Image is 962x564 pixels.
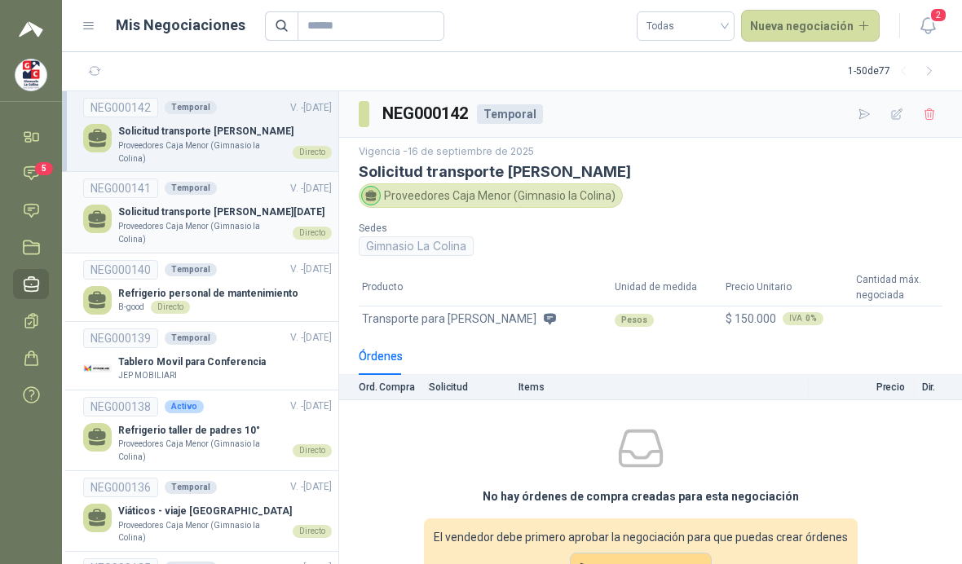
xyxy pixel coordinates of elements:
[915,375,962,400] th: Dir.
[293,146,332,159] div: Directo
[726,312,776,325] span: $ 150.000
[611,269,722,306] th: Unidad de medida
[83,397,158,416] div: NEG000138
[165,332,217,345] div: Temporal
[290,102,332,113] span: V. - [DATE]
[83,397,332,464] a: NEG000138ActivoV. -[DATE] Refrigerio taller de padres 10°Proveedores Caja Menor (Gimnasio la Coli...
[83,260,332,315] a: NEG000140TemporalV. -[DATE] Refrigerio personal de mantenimientoB-goodDirecto
[293,525,332,538] div: Directo
[118,220,286,245] p: Proveedores Caja Menor (Gimnasio la Colina)
[290,263,332,275] span: V. - [DATE]
[741,10,880,42] button: Nueva negociación
[783,312,823,325] div: IVA
[359,347,403,365] div: Órdenes
[615,314,654,327] div: Pesos
[83,478,158,497] div: NEG000136
[290,481,332,492] span: V. - [DATE]
[722,269,853,306] th: Precio Unitario
[290,332,332,343] span: V. - [DATE]
[165,400,204,413] div: Activo
[165,481,217,494] div: Temporal
[35,162,53,175] span: 5
[118,139,286,165] p: Proveedores Caja Menor (Gimnasio la Colina)
[929,7,947,23] span: 2
[83,98,158,117] div: NEG000142
[118,124,332,139] p: Solicitud transporte [PERSON_NAME]
[151,301,190,314] div: Directo
[805,315,817,323] b: 0 %
[165,182,217,195] div: Temporal
[83,355,112,383] img: Company Logo
[83,478,332,544] a: NEG000136TemporalV. -[DATE] Viáticos - viaje [GEOGRAPHIC_DATA]Proveedores Caja Menor (Gimnasio la...
[359,183,623,208] div: Proveedores Caja Menor (Gimnasio la Colina)
[83,328,158,348] div: NEG000139
[13,158,49,188] a: 5
[118,519,286,544] p: Proveedores Caja Menor (Gimnasio la Colina)
[519,375,809,400] th: Items
[15,59,46,90] img: Company Logo
[83,178,158,198] div: NEG000141
[646,14,725,38] span: Todas
[118,301,144,314] p: B-good
[477,104,543,124] div: Temporal
[165,101,217,114] div: Temporal
[118,423,332,438] p: Refrigerio taller de padres 10°
[165,263,217,276] div: Temporal
[83,98,332,165] a: NEG000142TemporalV. -[DATE] Solicitud transporte [PERSON_NAME]Proveedores Caja Menor (Gimnasio la...
[359,269,611,306] th: Producto
[848,59,942,85] div: 1 - 50 de 77
[118,355,266,370] p: Tablero Movil para Conferencia
[382,101,470,126] h3: NEG000142
[83,178,332,245] a: NEG000141TemporalV. -[DATE] Solicitud transporte [PERSON_NAME][DATE]Proveedores Caja Menor (Gimna...
[290,400,332,412] span: V. - [DATE]
[359,163,942,180] h3: Solicitud transporte [PERSON_NAME]
[359,236,474,256] div: Gimnasio La Colina
[853,269,942,306] th: Cantidad máx. negociada
[83,260,158,280] div: NEG000140
[116,14,245,37] h1: Mis Negociaciones
[434,528,848,546] span: El vendedor debe primero aprobar la negociación para que puedas crear órdenes
[293,227,332,240] div: Directo
[913,11,942,41] button: 2
[118,504,332,519] p: Viáticos - viaje [GEOGRAPHIC_DATA]
[293,444,332,457] div: Directo
[339,375,429,400] th: Ord. Compra
[290,183,332,194] span: V. - [DATE]
[19,20,43,39] img: Logo peakr
[483,487,799,505] h3: No hay órdenes de compra creadas para esta negociación
[809,375,915,400] th: Precio
[429,375,519,400] th: Solicitud
[359,221,644,236] p: Sedes
[118,286,298,302] p: Refrigerio personal de mantenimiento
[118,438,286,463] p: Proveedores Caja Menor (Gimnasio la Colina)
[118,369,177,382] p: JEP MOBILIARI
[362,310,536,328] span: Transporte para [PERSON_NAME]
[359,144,942,160] p: Vigencia - 16 de septiembre de 2025
[118,205,332,220] p: Solicitud transporte [PERSON_NAME][DATE]
[83,328,332,383] a: NEG000139TemporalV. -[DATE] Company LogoTablero Movil para ConferenciaJEP MOBILIARI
